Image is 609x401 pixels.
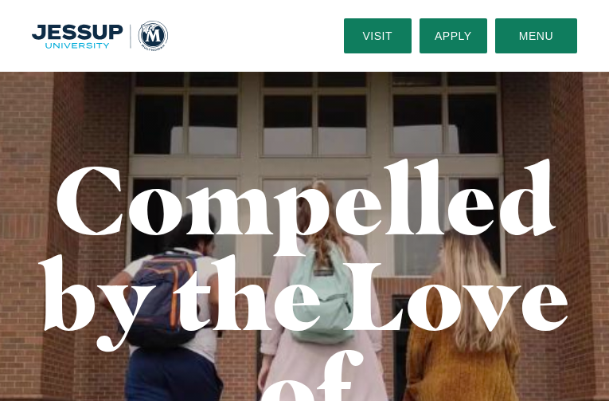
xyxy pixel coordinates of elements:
img: Multnomah University Logo [32,21,168,51]
button: Menu [495,18,577,53]
a: Home [32,21,168,51]
a: Visit [344,18,412,53]
a: Apply [420,18,487,53]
